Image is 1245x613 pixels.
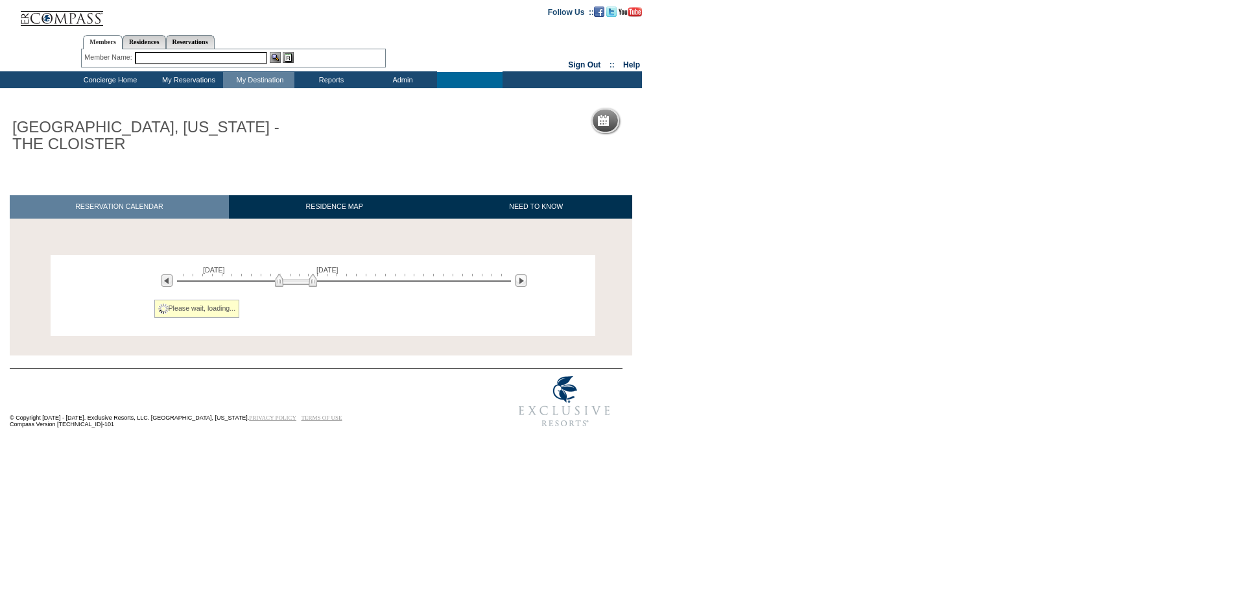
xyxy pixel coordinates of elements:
a: Subscribe to our YouTube Channel [619,7,642,15]
a: Residences [123,35,166,49]
img: Next [515,274,527,287]
img: Subscribe to our YouTube Channel [619,7,642,17]
td: My Destination [223,72,294,88]
a: Become our fan on Facebook [594,7,604,15]
a: Reservations [166,35,215,49]
span: [DATE] [203,266,225,274]
a: RESIDENCE MAP [229,195,440,218]
a: Members [83,35,123,49]
a: Sign Out [568,60,600,69]
td: © Copyright [DATE] - [DATE]. Exclusive Resorts, LLC. [GEOGRAPHIC_DATA], [US_STATE]. Compass Versi... [10,370,464,434]
a: NEED TO KNOW [440,195,632,218]
img: View [270,52,281,63]
img: spinner2.gif [158,304,169,314]
a: RESERVATION CALENDAR [10,195,229,218]
img: Exclusive Resorts [506,369,622,434]
h5: Reservation Calendar [614,117,713,125]
span: :: [610,60,615,69]
img: Previous [161,274,173,287]
td: My Reservations [152,72,223,88]
a: TERMS OF USE [302,415,342,421]
a: Help [623,60,640,69]
div: Please wait, loading... [154,300,240,318]
span: [DATE] [316,266,338,274]
img: Reservations [283,52,294,63]
td: Concierge Home [66,72,152,88]
a: Follow us on Twitter [606,7,617,15]
td: Follow Us :: [548,6,594,17]
h1: [GEOGRAPHIC_DATA], [US_STATE] - THE CLOISTER [10,116,300,156]
a: PRIVACY POLICY [249,415,296,421]
td: Reports [294,72,366,88]
img: Become our fan on Facebook [594,6,604,17]
div: Member Name: [84,52,134,63]
td: Admin [366,72,437,88]
img: Follow us on Twitter [606,6,617,17]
